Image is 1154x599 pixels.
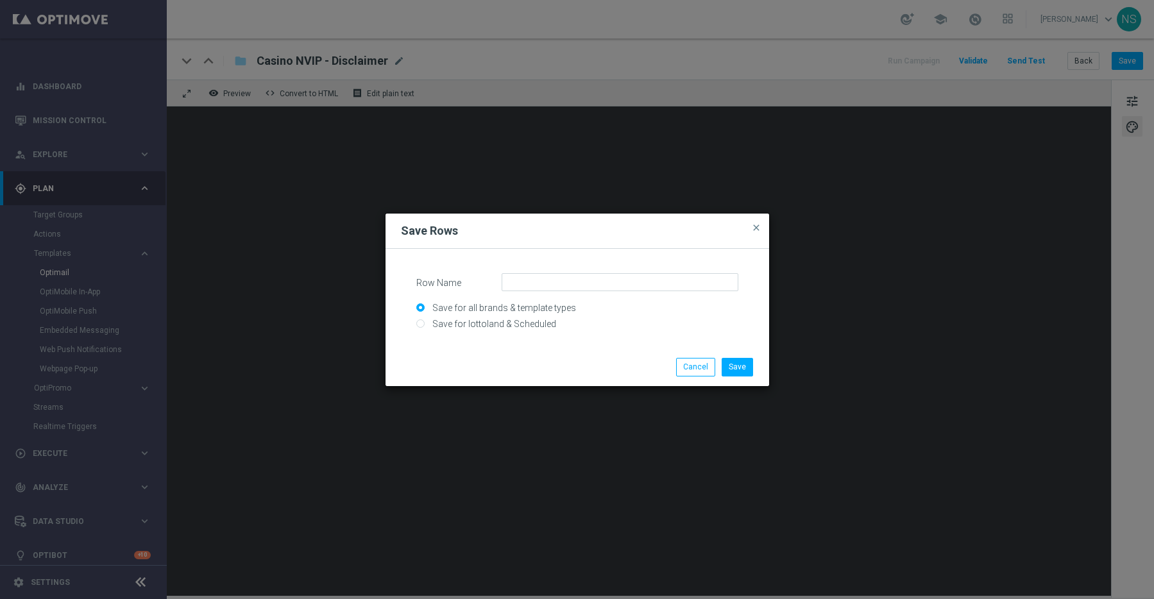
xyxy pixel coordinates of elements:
[676,358,715,376] button: Cancel
[407,273,492,289] label: Row Name
[722,358,753,376] button: Save
[751,223,761,233] span: close
[401,223,458,239] h2: Save Rows
[429,302,576,314] label: Save for all brands & template types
